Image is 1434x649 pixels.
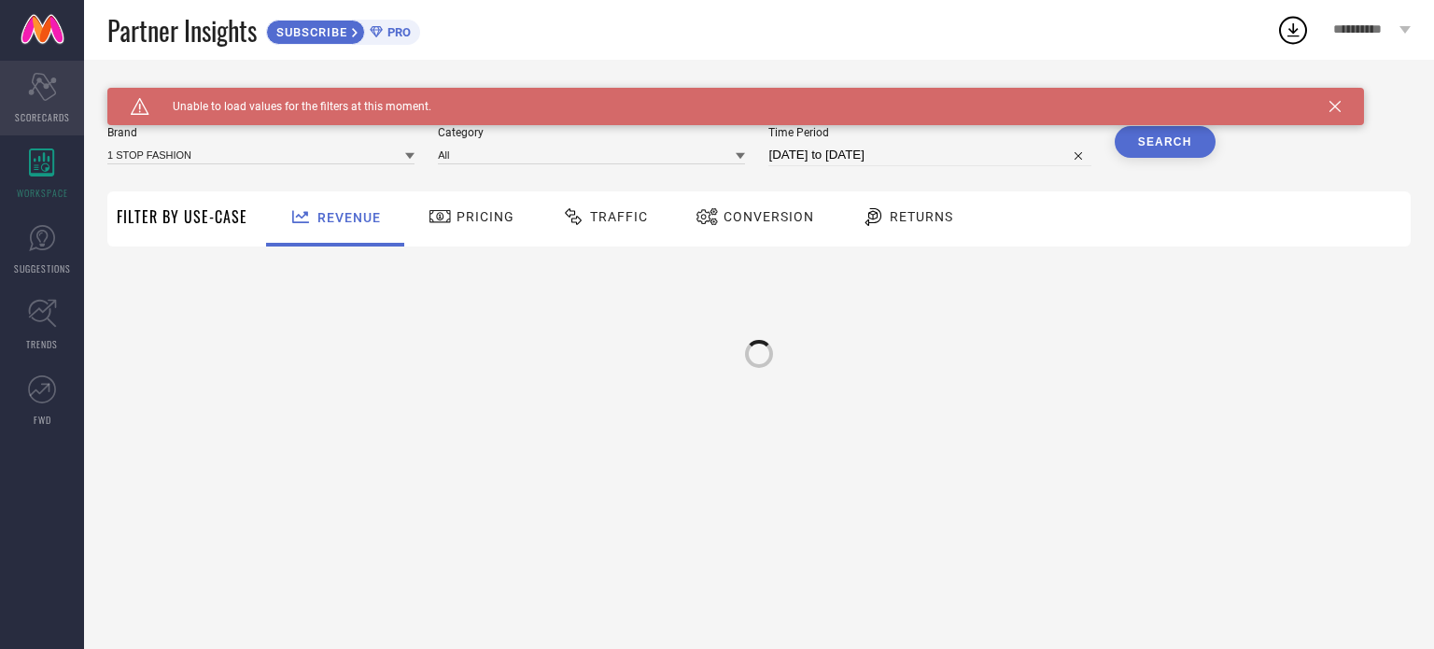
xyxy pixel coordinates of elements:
[317,210,381,225] span: Revenue
[107,88,237,103] span: SYSTEM WORKSPACE
[26,337,58,351] span: TRENDS
[590,209,648,224] span: Traffic
[768,126,1090,139] span: Time Period
[107,11,257,49] span: Partner Insights
[149,100,431,113] span: Unable to load values for the filters at this moment.
[724,209,814,224] span: Conversion
[267,25,352,39] span: SUBSCRIBE
[14,261,71,275] span: SUGGESTIONS
[1115,126,1216,158] button: Search
[1276,13,1310,47] div: Open download list
[768,144,1090,166] input: Select time period
[457,209,514,224] span: Pricing
[438,126,745,139] span: Category
[266,15,420,45] a: SUBSCRIBEPRO
[107,126,415,139] span: Brand
[17,186,68,200] span: WORKSPACE
[15,110,70,124] span: SCORECARDS
[383,25,411,39] span: PRO
[117,205,247,228] span: Filter By Use-Case
[890,209,953,224] span: Returns
[34,413,51,427] span: FWD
